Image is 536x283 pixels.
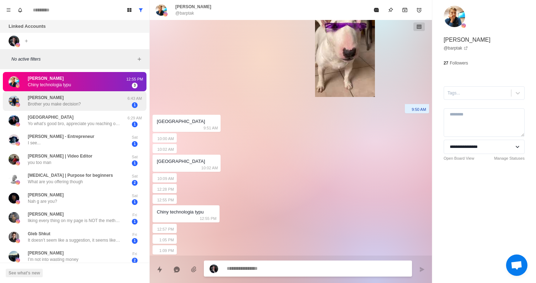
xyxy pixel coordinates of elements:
p: [PERSON_NAME] | Video Editor [28,153,92,159]
button: Add media [187,262,201,277]
p: Linked Accounts [9,23,46,30]
p: 6:43 AM [126,96,144,102]
p: Fri [126,232,144,238]
button: Send message [415,262,429,277]
img: picture [16,200,20,204]
p: [PERSON_NAME] [28,192,64,198]
p: 10:09 AM [158,175,174,182]
p: you too man [28,159,51,166]
span: 1 [132,122,138,127]
div: [GEOGRAPHIC_DATA] [157,118,205,125]
p: [PERSON_NAME] [28,75,64,82]
div: Chiny technologia typu [157,208,204,216]
img: picture [155,4,167,16]
p: 9:50 AM [412,106,426,113]
p: Sat [126,134,144,140]
img: picture [9,193,19,204]
span: 3 [132,83,138,88]
img: picture [9,76,19,87]
a: @barptak [444,45,468,51]
button: Menu [3,4,14,16]
p: 12:55 PM [200,215,216,222]
img: picture [16,219,20,223]
p: 12:55 PM [157,196,174,204]
p: [PERSON_NAME] [28,250,64,256]
button: Notifications [14,4,26,16]
p: [PERSON_NAME] [444,36,491,44]
p: It doesn’t seem like a suggestion, it seems like a sales call. Can you give a suggestion first? [28,237,120,243]
a: Manage Statuses [494,155,525,161]
a: Open Board View [444,155,474,161]
div: Open chat [506,254,527,276]
img: picture [444,6,465,27]
img: picture [9,154,19,165]
p: 12:28 PM [157,185,174,193]
p: Sat [126,173,144,179]
img: picture [163,12,167,16]
p: 1:09 PM [159,247,174,254]
div: [GEOGRAPHIC_DATA] [157,158,205,165]
img: picture [9,173,19,184]
p: Fri [126,212,144,218]
img: picture [9,251,19,262]
span: 1 [132,219,138,225]
p: 10:02 AM [201,164,218,172]
p: I see... [28,140,41,146]
p: [MEDICAL_DATA] | Purpose for beginners [28,172,113,179]
button: Add reminder [412,3,426,17]
p: [GEOGRAPHIC_DATA] [28,114,73,120]
p: @barptak [175,10,194,16]
img: picture [16,122,20,127]
img: picture [9,134,19,145]
button: Archive [398,3,412,17]
p: Fri [126,251,144,257]
p: Nah g are you? [28,198,57,205]
p: 10:00 AM [158,135,174,143]
img: picture [9,115,19,126]
button: See what's new [6,269,43,277]
img: picture [16,239,20,243]
img: picture [16,180,20,185]
img: picture [9,36,19,46]
img: picture [462,24,466,28]
span: 1 [132,238,138,244]
button: Add account [22,37,31,45]
p: liking every thing on my page is NOT the method bro lool [28,217,120,224]
p: Followers [450,60,468,66]
span: 1 [132,141,138,147]
p: Sat [126,193,144,199]
p: [PERSON_NAME] [175,4,211,10]
button: Pin [383,3,398,17]
p: What are you offering though [28,179,83,185]
button: Quick replies [153,262,167,277]
img: picture [9,232,19,242]
span: 1 [132,102,138,108]
img: picture [16,141,20,146]
p: [PERSON_NAME] [28,211,64,217]
span: 2 [132,258,138,263]
img: picture [9,96,19,106]
img: picture [210,264,218,273]
button: Mark as read [369,3,383,17]
p: No active filters [11,56,135,62]
p: Brother you make decision? [28,101,81,107]
p: I’m not into wasting money [28,256,78,263]
p: 12:57 PM [157,225,174,233]
img: picture [16,161,20,165]
p: 12:55 PM [126,76,144,82]
span: 2 [132,180,138,186]
img: picture [16,103,20,107]
img: picture [16,258,20,262]
img: picture [16,83,20,88]
p: Yo what’s good bro, appreciate you reaching out. I’m a appointment setter [28,120,120,127]
p: Chiny technologia typu [28,82,71,88]
button: Reply with AI [170,262,184,277]
p: 6:29 AM [126,115,144,121]
span: 1 [132,199,138,205]
button: Board View [124,4,135,16]
p: 10:02 AM [158,145,174,153]
p: 9:51 AM [203,124,218,132]
img: picture [16,43,20,47]
p: 27 [444,60,448,66]
p: 1:05 PM [159,236,174,244]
